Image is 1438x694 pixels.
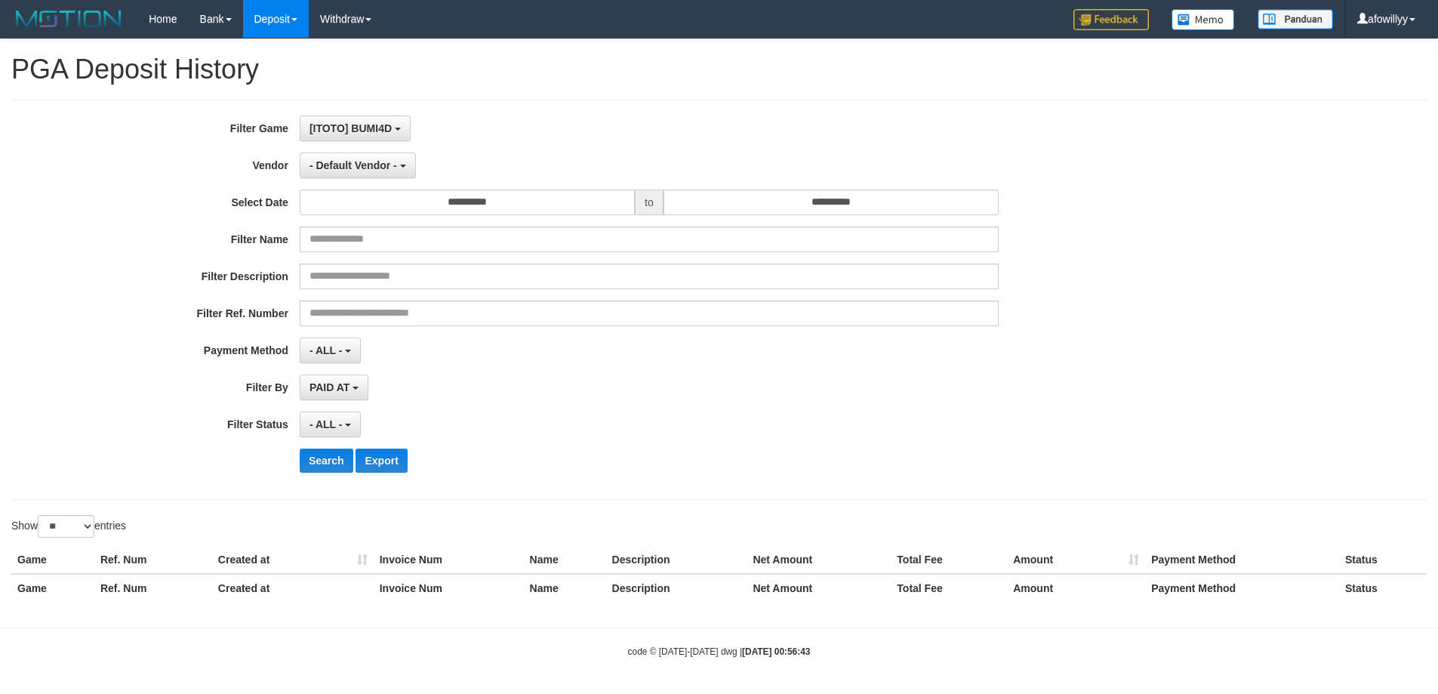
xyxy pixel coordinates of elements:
[11,574,94,602] th: Game
[212,546,374,574] th: Created at
[1339,546,1427,574] th: Status
[1172,9,1235,30] img: Button%20Memo.svg
[1007,574,1145,602] th: Amount
[524,546,606,574] th: Name
[1339,574,1427,602] th: Status
[300,338,361,363] button: - ALL -
[11,8,126,30] img: MOTION_logo.png
[1145,574,1339,602] th: Payment Method
[606,546,747,574] th: Description
[11,546,94,574] th: Game
[11,54,1427,85] h1: PGA Deposit History
[38,515,94,538] select: Showentries
[309,418,343,430] span: - ALL -
[747,546,891,574] th: Net Amount
[11,515,126,538] label: Show entries
[309,159,397,171] span: - Default Vendor -
[374,574,524,602] th: Invoice Num
[309,344,343,356] span: - ALL -
[1258,9,1333,29] img: panduan.png
[742,646,810,657] strong: [DATE] 00:56:43
[891,574,1007,602] th: Total Fee
[300,116,411,141] button: [ITOTO] BUMI4D
[524,574,606,602] th: Name
[374,546,524,574] th: Invoice Num
[1007,546,1145,574] th: Amount
[635,190,664,215] span: to
[628,646,811,657] small: code © [DATE]-[DATE] dwg |
[94,546,212,574] th: Ref. Num
[300,375,368,400] button: PAID AT
[300,153,416,178] button: - Default Vendor -
[94,574,212,602] th: Ref. Num
[300,412,361,437] button: - ALL -
[356,449,407,473] button: Export
[891,546,1007,574] th: Total Fee
[747,574,891,602] th: Net Amount
[1073,9,1149,30] img: Feedback.jpg
[309,381,349,393] span: PAID AT
[1145,546,1339,574] th: Payment Method
[309,122,392,134] span: [ITOTO] BUMI4D
[300,449,353,473] button: Search
[606,574,747,602] th: Description
[212,574,374,602] th: Created at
